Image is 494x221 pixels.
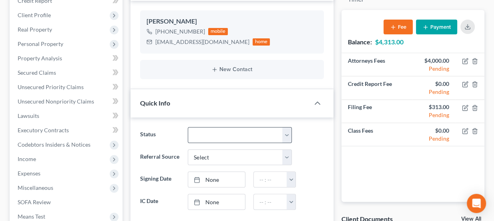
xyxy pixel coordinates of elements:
div: Open Intercom Messenger [467,194,486,213]
span: Unsecured Nonpriority Claims [18,98,94,105]
div: Pending [419,65,449,73]
a: Unsecured Priority Claims [11,80,122,94]
div: $0.00 [419,80,449,88]
td: Filing Fee [341,100,413,123]
td: Class Fees [341,123,413,146]
span: Real Property [18,26,52,33]
a: SOFA Review [11,195,122,209]
span: Codebtors Insiders & Notices [18,141,90,148]
span: Client Profile [18,12,51,18]
button: Fee [384,20,413,34]
div: Pending [419,111,449,119]
a: None [188,172,245,187]
a: Lawsuits [11,109,122,123]
div: mobile [208,28,228,35]
td: Attorneys Fees [341,53,413,76]
a: Secured Claims [11,66,122,80]
div: home [253,38,270,46]
a: Executory Contracts [11,123,122,137]
td: Credit Report Fee [341,76,413,100]
div: Pending [419,88,449,96]
div: [PHONE_NUMBER] [155,28,205,36]
span: Quick Info [140,99,170,107]
div: $4,000.00 [419,57,449,65]
a: None [188,194,245,209]
span: Lawsuits [18,112,39,119]
span: Unsecured Priority Claims [18,84,84,90]
span: Expenses [18,170,40,177]
div: [PERSON_NAME] [147,17,318,26]
input: -- : -- [254,172,287,187]
strong: Balance: [348,38,372,46]
span: Secured Claims [18,69,56,76]
label: Status [136,127,184,143]
label: IC Date [136,194,184,210]
input: -- : -- [254,194,287,209]
a: Unsecured Nonpriority Claims [11,94,122,109]
span: Property Analysis [18,55,62,62]
a: Property Analysis [11,51,122,66]
span: Miscellaneous [18,184,53,191]
div: [EMAIL_ADDRESS][DOMAIN_NAME] [155,38,249,46]
label: Referral Source [136,149,184,165]
button: New Contact [147,66,318,73]
button: Payment [416,20,457,34]
span: SOFA Review [18,199,51,205]
div: $0.00 [419,127,449,135]
span: Means Test [18,213,45,220]
strong: $4,313.00 [375,38,404,46]
label: Signing Date [136,171,184,187]
span: Income [18,155,36,162]
span: Executory Contracts [18,127,69,133]
span: Personal Property [18,40,63,47]
div: Pending [419,135,449,143]
div: $313.00 [419,103,449,111]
